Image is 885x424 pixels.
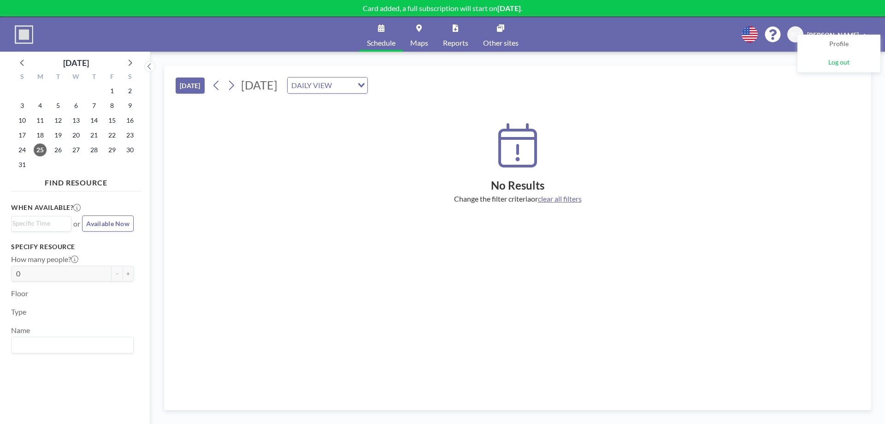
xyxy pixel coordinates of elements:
[88,143,100,156] span: Thursday, August 28, 2025
[85,72,103,84] div: T
[289,79,334,91] span: DAILY VIEW
[11,243,134,251] h3: Specify resource
[288,78,367,93] div: Search for option
[12,218,66,228] input: Search for option
[12,339,128,351] input: Search for option
[791,30,800,39] span: KU
[538,194,582,203] span: clear all filters
[16,114,29,127] span: Sunday, August 10, 2025
[367,39,395,47] span: Schedule
[176,179,860,192] h2: No Results
[52,114,65,127] span: Tuesday, August 12, 2025
[531,194,538,203] span: or
[176,78,205,94] button: [DATE]
[34,143,47,156] span: Monday, August 25, 2025
[121,72,139,84] div: S
[34,99,47,112] span: Monday, August 4, 2025
[403,17,436,52] a: Maps
[88,129,100,142] span: Thursday, August 21, 2025
[828,58,850,67] span: Log out
[52,129,65,142] span: Tuesday, August 19, 2025
[124,99,136,112] span: Saturday, August 9, 2025
[436,17,476,52] a: Reports
[807,31,859,39] span: [PERSON_NAME]
[11,174,141,187] h4: FIND RESOURCE
[88,99,100,112] span: Thursday, August 7, 2025
[124,143,136,156] span: Saturday, August 30, 2025
[124,84,136,97] span: Saturday, August 2, 2025
[476,17,526,52] a: Other sites
[106,99,118,112] span: Friday, August 8, 2025
[11,307,26,317] label: Type
[12,216,71,230] div: Search for option
[12,337,133,353] div: Search for option
[123,266,134,281] button: +
[70,114,83,127] span: Wednesday, August 13, 2025
[31,72,49,84] div: M
[13,72,31,84] div: S
[34,114,47,127] span: Monday, August 11, 2025
[106,84,118,97] span: Friday, August 1, 2025
[106,129,118,142] span: Friday, August 22, 2025
[103,72,121,84] div: F
[52,143,65,156] span: Tuesday, August 26, 2025
[124,114,136,127] span: Saturday, August 16, 2025
[798,35,880,54] a: Profile
[73,219,80,228] span: or
[16,143,29,156] span: Sunday, August 24, 2025
[798,54,880,72] a: Log out
[443,39,468,47] span: Reports
[82,215,134,232] button: Available Now
[497,4,521,12] b: [DATE]
[241,78,277,92] span: [DATE]
[11,255,78,264] label: How many people?
[70,99,83,112] span: Wednesday, August 6, 2025
[34,129,47,142] span: Monday, August 18, 2025
[829,40,849,49] span: Profile
[360,17,403,52] a: Schedule
[16,129,29,142] span: Sunday, August 17, 2025
[106,114,118,127] span: Friday, August 15, 2025
[52,99,65,112] span: Tuesday, August 5, 2025
[16,158,29,171] span: Sunday, August 31, 2025
[112,266,123,281] button: -
[483,39,519,47] span: Other sites
[335,79,352,91] input: Search for option
[88,114,100,127] span: Thursday, August 14, 2025
[70,143,83,156] span: Wednesday, August 27, 2025
[70,129,83,142] span: Wednesday, August 20, 2025
[15,25,33,44] img: organization-logo
[454,194,531,203] span: Change the filter criteria
[124,129,136,142] span: Saturday, August 23, 2025
[106,143,118,156] span: Friday, August 29, 2025
[410,39,428,47] span: Maps
[67,72,85,84] div: W
[63,56,89,69] div: [DATE]
[16,99,29,112] span: Sunday, August 3, 2025
[49,72,67,84] div: T
[11,326,30,335] label: Name
[11,289,28,298] label: Floor
[86,220,130,227] span: Available Now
